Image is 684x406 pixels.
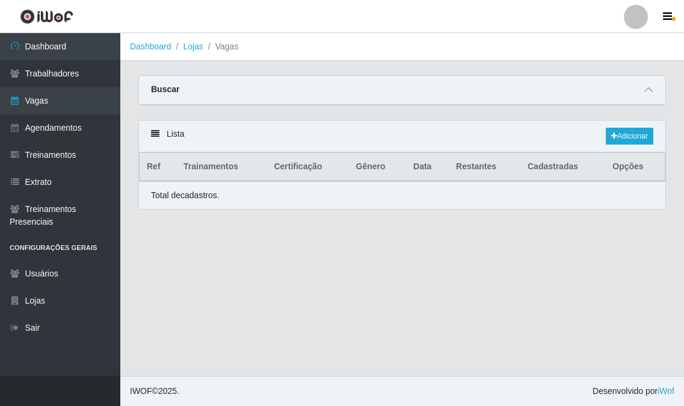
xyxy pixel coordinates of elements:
th: Restantes [449,153,520,181]
strong: Buscar [151,84,179,94]
nav: breadcrumb [120,33,684,61]
th: Cadastradas [520,153,605,181]
th: Data [406,153,449,181]
a: iWof [658,386,674,396]
p: Total de cadastros. [151,189,220,202]
th: Certificação [267,153,348,181]
th: Trainamentos [176,153,267,181]
span: Desenvolvido por [593,385,674,398]
span: IWOF [130,386,152,396]
li: Vagas [203,40,239,53]
div: Lista [139,120,665,152]
a: Dashboard [130,42,171,51]
span: © 2025 . [130,385,179,398]
img: CoreUI Logo [20,9,73,24]
th: Opções [605,153,665,181]
th: Gênero [349,153,406,181]
th: Ref [140,153,177,181]
a: Adicionar [606,128,653,145]
a: Lojas [183,42,203,51]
